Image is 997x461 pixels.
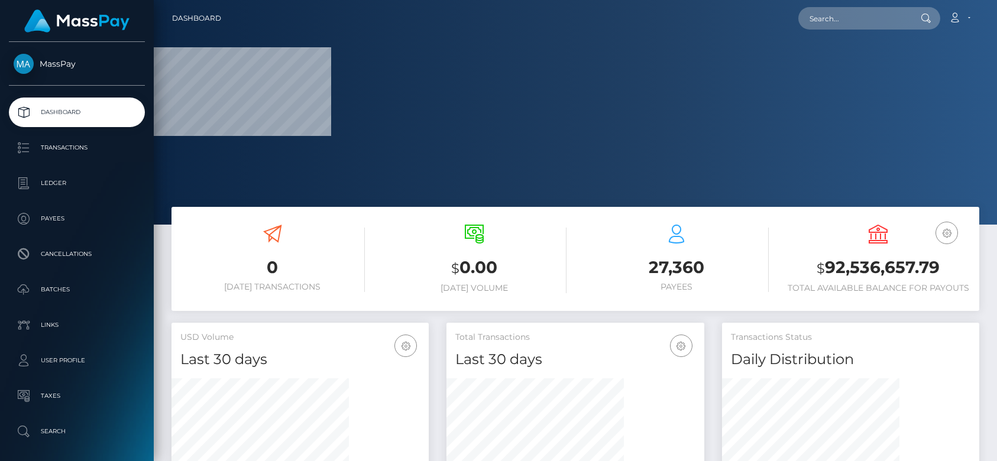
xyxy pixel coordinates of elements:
h3: 92,536,657.79 [786,256,971,280]
img: MassPay [14,54,34,74]
h5: Transactions Status [731,332,970,343]
p: Links [14,316,140,334]
a: Payees [9,204,145,233]
small: $ [817,260,825,277]
p: Ledger [14,174,140,192]
a: Search [9,417,145,446]
h6: [DATE] Transactions [180,282,365,292]
h6: Total Available Balance for Payouts [786,283,971,293]
h4: Last 30 days [455,349,695,370]
p: Search [14,423,140,440]
img: MassPay Logo [24,9,130,33]
h3: 0 [180,256,365,279]
a: Dashboard [172,6,221,31]
h5: Total Transactions [455,332,695,343]
p: Dashboard [14,103,140,121]
h4: Daily Distribution [731,349,970,370]
h3: 0.00 [383,256,567,280]
p: User Profile [14,352,140,369]
h4: Last 30 days [180,349,420,370]
span: MassPay [9,59,145,69]
p: Batches [14,281,140,298]
h6: [DATE] Volume [383,283,567,293]
a: Taxes [9,381,145,411]
h5: USD Volume [180,332,420,343]
h6: Payees [584,282,769,292]
a: Cancellations [9,239,145,269]
a: User Profile [9,346,145,375]
input: Search... [798,7,909,30]
p: Payees [14,210,140,228]
h3: 27,360 [584,256,769,279]
a: Dashboard [9,98,145,127]
a: Transactions [9,133,145,163]
a: Ledger [9,168,145,198]
p: Transactions [14,139,140,157]
a: Batches [9,275,145,304]
p: Cancellations [14,245,140,263]
p: Taxes [14,387,140,405]
a: Links [9,310,145,340]
small: $ [451,260,459,277]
